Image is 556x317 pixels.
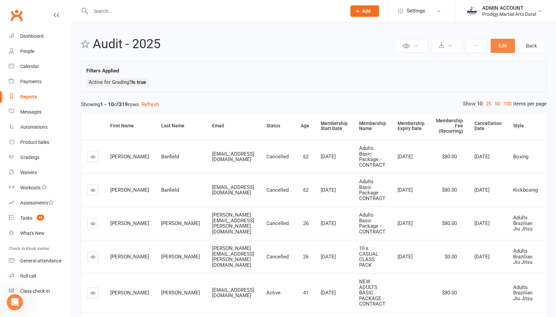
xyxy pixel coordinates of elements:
a: Product Sales [9,135,71,150]
span: 10 x CASUAL CLASS PACK [359,245,378,268]
span: Cancelled [266,154,289,160]
span: [PERSON_NAME] [161,254,200,260]
span: Adults Brazilian Jiu Jitsu [513,284,532,302]
strong: 1 - 10 [100,101,114,107]
span: [PERSON_NAME] [110,220,149,226]
span: [PERSON_NAME] [110,154,149,160]
a: General attendance kiosk mode [9,253,71,268]
div: Reports [20,94,37,99]
div: Recent messageProfile image for Jiathank youJia•51m ago [7,79,128,115]
span: [DATE] [398,154,413,160]
p: How can we help? [13,59,121,71]
span: Cancelled [266,220,289,226]
strong: 319 [119,101,128,107]
div: Inviting your Members to your Mobile App [10,205,125,225]
span: 62 [303,154,309,160]
a: Tasks 18 [9,211,71,226]
button: Edit [491,39,515,53]
span: Active for Grading? [89,79,146,85]
div: Profile image for Jiathank youJia•51m ago [7,89,128,114]
span: Home [15,227,30,232]
span: [DATE] [474,154,490,160]
div: AI Agent and team can help [14,131,113,138]
div: Show items per page [463,100,547,107]
span: Cancelled [266,254,289,260]
span: $80.00 [442,290,457,296]
span: Adults Basic Package - CONTRACT [359,145,385,168]
div: Gradings [20,155,39,160]
span: Adults Basic Package - CONTRACT [359,179,385,201]
span: thank you [30,95,54,101]
span: Boxing [513,154,528,160]
button: Add [350,5,379,17]
span: NEW ADULTS BASIC PACKAGE - CONTRACT [359,279,385,307]
span: [PERSON_NAME] [110,187,149,193]
div: Messages [20,109,41,115]
span: $80.00 [442,220,457,226]
div: Style [513,123,540,128]
span: Cancelled [266,187,289,193]
div: Inviting your Members to your Mobile App [14,208,113,222]
span: Adults Brazilian Jiu Jitsu [513,248,532,265]
a: Class kiosk mode [9,284,71,299]
a: Roll call [9,268,71,284]
div: • 51m ago [37,102,61,109]
a: Back [518,39,545,53]
span: [DATE] [474,254,490,260]
div: Membership Fee (Recurring) [436,118,463,134]
span: [PERSON_NAME] [110,290,149,296]
div: Assessments [20,200,54,205]
div: Profile image for Jia [39,11,53,24]
span: Adults Basic Package - CONTRACT [359,212,385,235]
a: What's New [9,226,71,241]
div: ADMIN ACCOUNT [482,5,536,11]
span: [PERSON_NAME][EMAIL_ADDRESS][PERSON_NAME][DOMAIN_NAME] [212,212,254,235]
a: 100 [502,100,513,107]
a: Clubworx [8,7,25,24]
div: Ask a question [14,124,113,131]
span: Messages [56,227,79,232]
p: Hi ADMIN 👋 [13,48,121,59]
div: Membership Name [359,121,386,131]
div: Waivers [20,170,37,175]
span: [EMAIL_ADDRESS][DOMAIN_NAME] [212,287,254,299]
span: [EMAIL_ADDRESS][DOMAIN_NAME] [212,184,254,196]
span: Adults Brazilian Jiu Jitsu [513,215,532,232]
a: Gradings [9,150,71,165]
span: [PERSON_NAME] [161,220,200,226]
span: [DATE] [321,187,336,193]
div: Showing of rows [81,100,547,108]
div: Profile image for Bec [13,11,27,24]
button: Help [90,210,135,237]
div: How do I convert non-attending contacts to members or prospects? [14,169,113,183]
a: Payments [9,74,71,89]
button: Search for help [10,150,125,163]
div: How do I convert non-attending contacts to members or prospects? [10,166,125,186]
img: thumb_image1686208220.png [465,4,479,18]
span: $0.00 [445,254,457,260]
div: Recent message [14,85,121,92]
span: Banfield [161,154,179,160]
span: Help [107,227,118,232]
span: [PERSON_NAME][EMAIL_ADDRESS][PERSON_NAME][DOMAIN_NAME] [212,245,254,268]
div: Product Sales [20,139,49,145]
a: Reports [9,89,71,104]
div: Membership Expiry Date [398,121,425,131]
div: Email [212,123,255,128]
span: Kickboxing [513,187,538,193]
span: 41 [303,290,309,296]
div: Profile image for Jia [14,95,27,108]
iframe: Intercom live chat [7,294,23,310]
a: Calendar [9,59,71,74]
span: 62 [303,187,309,193]
div: General attendance [20,258,61,263]
span: [DATE] [398,187,413,193]
span: Add [362,8,371,14]
span: [DATE] [474,187,490,193]
div: Age [301,123,309,128]
input: Search... [89,6,342,16]
span: Active [266,290,281,296]
h2: Audit - 2025 [93,37,393,51]
a: Assessments [9,195,71,211]
span: [PERSON_NAME] [110,254,149,260]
